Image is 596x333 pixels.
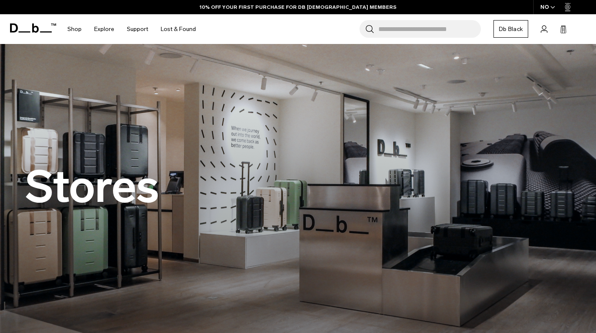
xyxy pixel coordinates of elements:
h2: Stores [25,165,159,209]
a: Support [127,14,148,44]
nav: Main Navigation [61,14,202,44]
a: Shop [67,14,82,44]
a: Lost & Found [161,14,196,44]
a: 10% OFF YOUR FIRST PURCHASE FOR DB [DEMOGRAPHIC_DATA] MEMBERS [200,3,396,11]
a: Explore [94,14,114,44]
a: Db Black [493,20,528,38]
